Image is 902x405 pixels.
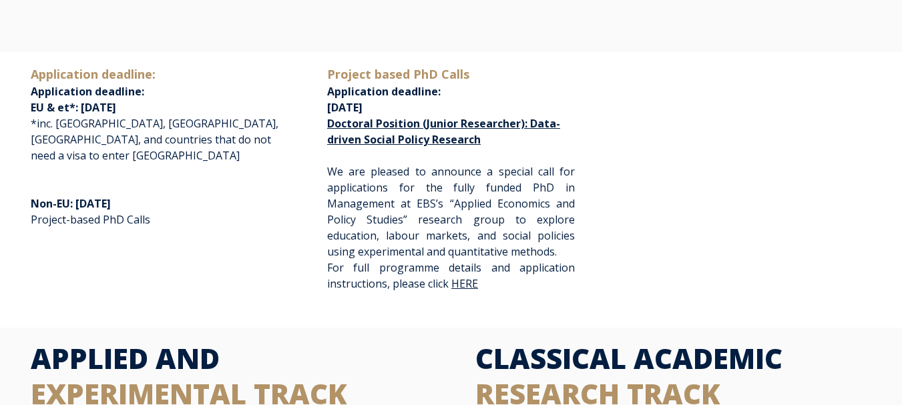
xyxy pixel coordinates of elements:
[31,100,116,115] span: EU & et*: [DATE]
[451,276,478,291] a: HERE
[327,67,469,99] span: Application deadline:
[327,164,575,259] span: We are pleased to announce a special call for applications for the fully funded PhD in Management...
[31,66,156,82] span: Application deadline:
[31,84,144,99] span: Application deadline:
[31,65,278,163] p: *inc. [GEOGRAPHIC_DATA], [GEOGRAPHIC_DATA], [GEOGRAPHIC_DATA], and countries that do not need a v...
[327,100,363,115] span: [DATE]
[327,66,469,82] span: Project based PhD Calls
[31,179,278,244] p: Project-based PhD Calls
[327,116,560,147] a: Doctoral Position (Junior Researcher): Data-driven Social Policy Research
[327,260,575,291] span: For full programme details and application instructions, please click
[31,196,111,211] span: Non-EU: [DATE]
